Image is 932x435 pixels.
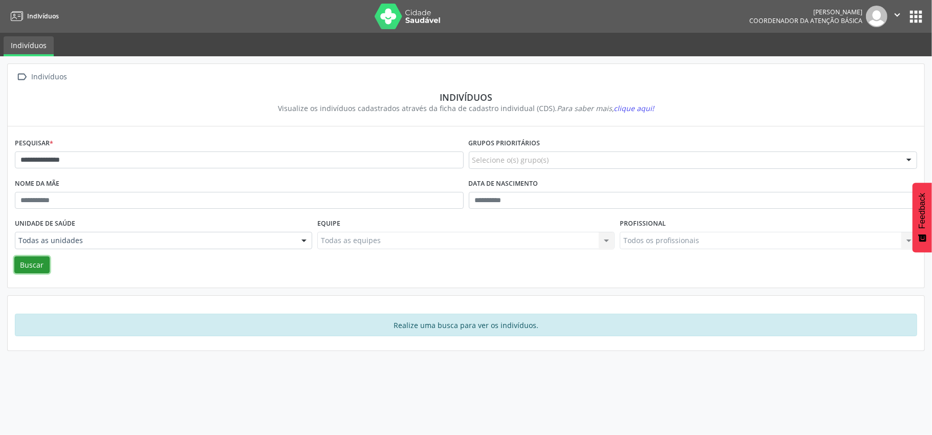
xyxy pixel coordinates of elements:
[892,9,903,20] i: 
[317,216,340,232] label: Equipe
[620,216,666,232] label: Profissional
[469,176,538,192] label: Data de nascimento
[913,183,932,252] button: Feedback - Mostrar pesquisa
[887,6,907,27] button: 
[749,16,862,25] span: Coordenador da Atenção Básica
[15,136,53,151] label: Pesquisar
[749,8,862,16] div: [PERSON_NAME]
[614,103,654,113] span: clique aqui!
[15,314,917,336] div: Realize uma busca para ver os indivíduos.
[15,70,30,84] i: 
[472,155,549,165] span: Selecione o(s) grupo(s)
[14,256,50,274] button: Buscar
[30,70,69,84] div: Indivíduos
[469,136,540,151] label: Grupos prioritários
[4,36,54,56] a: Indivíduos
[22,92,910,103] div: Indivíduos
[866,6,887,27] img: img
[7,8,59,25] a: Indivíduos
[907,8,925,26] button: apps
[27,12,59,20] span: Indivíduos
[15,70,69,84] a:  Indivíduos
[557,103,654,113] i: Para saber mais,
[18,235,291,246] span: Todas as unidades
[15,176,59,192] label: Nome da mãe
[22,103,910,114] div: Visualize os indivíduos cadastrados através da ficha de cadastro individual (CDS).
[918,193,927,229] span: Feedback
[15,216,75,232] label: Unidade de saúde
